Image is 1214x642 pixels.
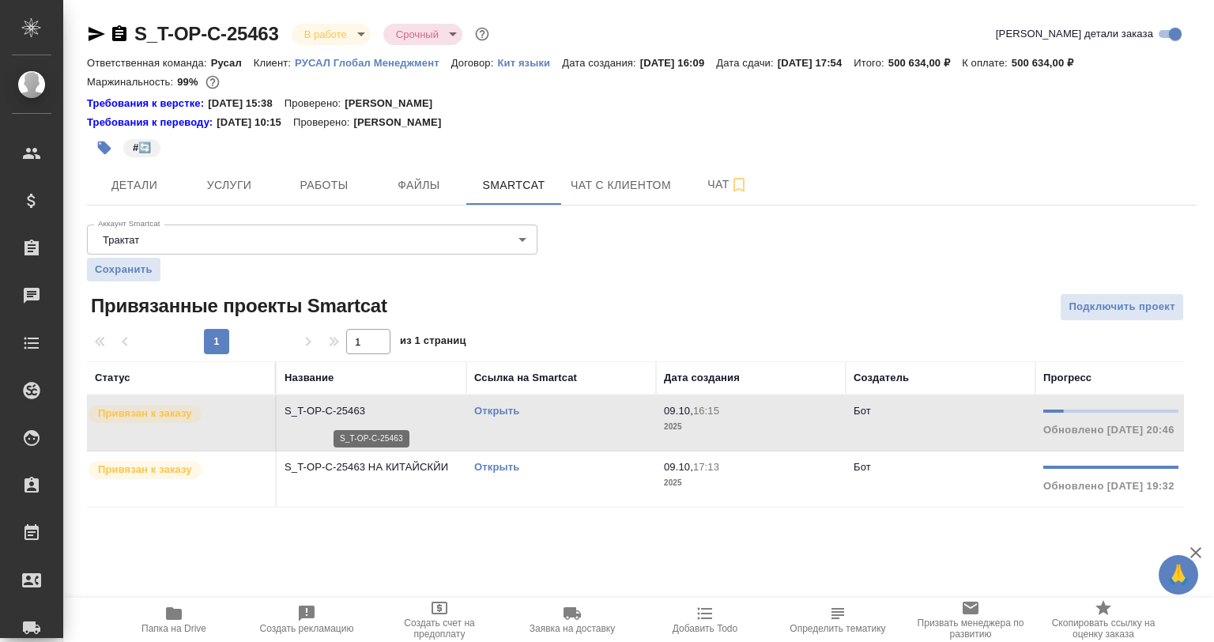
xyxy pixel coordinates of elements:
div: Трактат [87,225,537,255]
a: РУСАЛ Глобал Менеджмент [295,55,451,69]
p: Договор: [451,57,498,69]
a: Кит языки [497,55,562,69]
button: Подключить проект [1060,293,1184,321]
p: Дата создания: [562,57,639,69]
span: Чат с клиентом [571,176,671,195]
a: S_T-OP-C-25463 [134,23,279,44]
p: Русал [211,57,254,69]
p: 17:13 [693,461,719,473]
p: 500 634,00 ₽ [888,57,962,69]
span: Обновлено [DATE] 20:46 [1043,424,1174,436]
button: Добавить тэг [87,130,122,165]
p: #🔄️ [133,140,151,156]
p: 09.10, [664,405,693,417]
div: Статус [95,370,130,386]
span: Детали [96,176,172,195]
button: В работе [300,28,352,41]
p: 09.10, [664,461,693,473]
a: Требования к верстке: [87,96,208,111]
p: Дата сдачи: [716,57,777,69]
button: Трактат [98,233,144,247]
p: 2025 [664,475,838,491]
span: Привязанные проекты Smartcat [87,293,387,319]
div: Прогресс [1043,370,1091,386]
button: Сохранить [87,258,160,281]
p: Кит языки [497,57,562,69]
button: 3520.80 RUB; [202,72,223,93]
p: К оплате: [962,57,1012,69]
div: Дата создания [664,370,740,386]
p: [DATE] 16:09 [640,57,717,69]
p: 500 634,00 ₽ [1012,57,1085,69]
p: Привязан к заказу [98,406,192,421]
a: Открыть [474,461,519,473]
div: Название [285,370,334,386]
button: 🙏 [1159,555,1198,595]
p: Проверено: [293,115,354,130]
span: Обновлено [DATE] 19:32 [1043,480,1174,492]
p: 16:15 [693,405,719,417]
p: Проверено: [285,96,345,111]
p: Клиент: [254,57,295,69]
p: S_T-OP-C-25463 НА КИТАЙСКЙИ [285,459,458,475]
span: [PERSON_NAME] детали заказа [996,26,1153,42]
button: Скопировать ссылку для ЯМессенджера [87,25,106,43]
span: Smartcat [476,176,552,195]
p: [DATE] 15:38 [208,96,285,111]
div: Ссылка на Smartcat [474,370,577,386]
span: 🙏 [1165,558,1192,591]
div: В работе [383,24,462,45]
button: Скопировать ссылку [110,25,129,43]
p: Привязан к заказу [98,462,192,478]
a: Открыть [474,405,519,417]
span: Чат [690,175,766,194]
p: 2025 [664,419,838,435]
p: Ответственная команда: [87,57,211,69]
p: 99% [177,76,202,88]
p: РУСАЛ Глобал Менеджмент [295,57,451,69]
span: Работы [286,176,362,195]
p: Бот [854,405,871,417]
p: [DATE] 10:15 [217,115,293,130]
div: В работе [292,24,371,45]
span: 🔄️ [122,140,162,153]
p: [PERSON_NAME] [353,115,453,130]
p: [DATE] 17:54 [778,57,854,69]
p: Бот [854,461,871,473]
span: Файлы [381,176,457,195]
span: Сохранить [95,262,153,278]
button: Срочный [391,28,443,41]
p: [PERSON_NAME] [345,96,444,111]
div: Создатель [854,370,909,386]
span: Подключить проект [1069,298,1175,316]
p: S_T-OP-C-25463 [285,403,458,419]
div: Нажми, чтобы открыть папку с инструкцией [87,96,208,111]
p: Маржинальность: [87,76,177,88]
p: Итого: [854,57,888,69]
a: Требования к переводу: [87,115,217,130]
span: Услуги [191,176,267,195]
span: из 1 страниц [400,331,466,354]
div: Нажми, чтобы открыть папку с инструкцией [87,115,217,130]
